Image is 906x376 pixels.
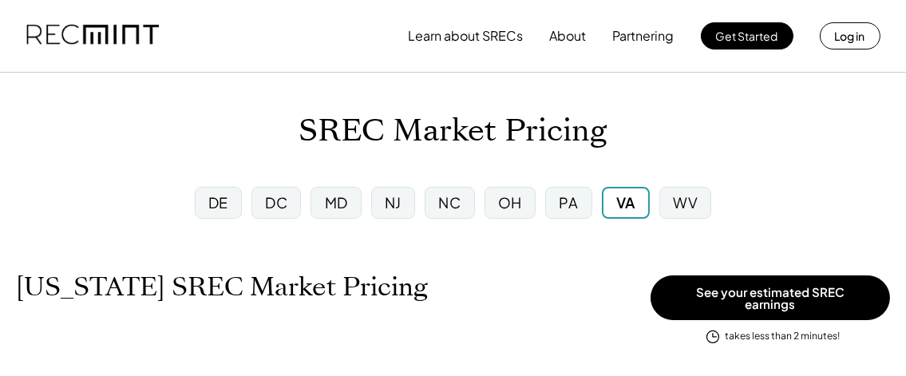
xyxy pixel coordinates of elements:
[616,192,635,212] div: VA
[651,275,890,320] button: See your estimated SREC earnings
[26,9,159,63] img: recmint-logotype%403x.png
[820,22,880,49] button: Log in
[325,192,348,212] div: MD
[613,20,675,52] button: Partnering
[265,192,287,212] div: DC
[16,271,428,303] h1: [US_STATE] SREC Market Pricing
[673,192,698,212] div: WV
[409,20,524,52] button: Learn about SRECs
[559,192,578,212] div: PA
[498,192,522,212] div: OH
[299,113,607,150] h1: SREC Market Pricing
[701,22,793,49] button: Get Started
[725,330,840,343] div: takes less than 2 minutes!
[385,192,402,212] div: NJ
[208,192,228,212] div: DE
[438,192,461,212] div: NC
[550,20,587,52] button: About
